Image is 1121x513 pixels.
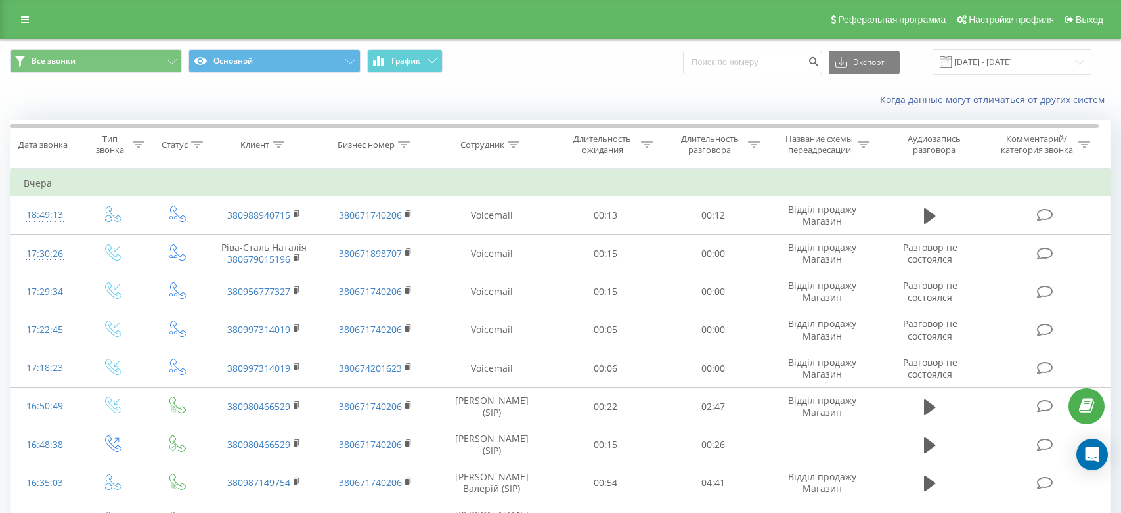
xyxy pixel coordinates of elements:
[24,202,66,228] div: 18:49:13
[659,273,767,311] td: 00:00
[227,285,290,298] a: 380956777327
[188,49,361,73] button: Основной
[969,14,1054,25] span: Настройки профиля
[24,317,66,343] div: 17:22:45
[339,209,402,221] a: 380671740206
[552,196,659,234] td: 00:13
[24,470,66,496] div: 16:35:03
[567,133,638,156] div: Длительность ожидания
[431,273,552,311] td: Voicemail
[339,285,402,298] a: 380671740206
[659,196,767,234] td: 00:12
[552,388,659,426] td: 00:22
[998,133,1075,156] div: Комментарий/категория звонка
[431,234,552,273] td: Voicemail
[903,356,957,380] span: Разговор не состоялся
[460,139,504,150] div: Сотрудник
[227,476,290,489] a: 380987149754
[18,139,68,150] div: Дата звонка
[431,349,552,388] td: Voicemail
[1076,14,1103,25] span: Выход
[766,273,878,311] td: Відділ продажу Магазин
[552,349,659,388] td: 00:06
[24,279,66,305] div: 17:29:34
[659,311,767,349] td: 00:00
[391,56,420,66] span: График
[674,133,745,156] div: Длительность разговора
[11,170,1111,196] td: Вчера
[339,323,402,336] a: 380671740206
[552,311,659,349] td: 00:05
[162,139,188,150] div: Статус
[766,234,878,273] td: Відділ продажу Магазин
[24,355,66,381] div: 17:18:23
[829,51,900,74] button: Экспорт
[338,139,395,150] div: Бизнес номер
[784,133,854,156] div: Название схемы переадресации
[880,93,1111,106] a: Когда данные могут отличаться от других систем
[552,464,659,502] td: 00:54
[339,476,402,489] a: 380671740206
[24,393,66,419] div: 16:50:49
[1076,439,1108,470] div: Open Intercom Messenger
[32,56,76,66] span: Все звонки
[683,51,822,74] input: Поиск по номеру
[838,14,946,25] span: Реферальная программа
[552,273,659,311] td: 00:15
[552,426,659,464] td: 00:15
[227,209,290,221] a: 380988940715
[903,241,957,265] span: Разговор не состоялся
[227,362,290,374] a: 380997314019
[659,426,767,464] td: 00:26
[91,133,129,156] div: Тип звонка
[766,311,878,349] td: Відділ продажу Магазин
[208,234,320,273] td: Ріва-Сталь Наталія
[659,464,767,502] td: 04:41
[431,388,552,426] td: [PERSON_NAME] (SIP)
[659,388,767,426] td: 02:47
[659,234,767,273] td: 00:00
[431,196,552,234] td: Voicemail
[431,464,552,502] td: [PERSON_NAME] Валерій (SIP)
[227,323,290,336] a: 380997314019
[227,438,290,451] a: 380980466529
[431,311,552,349] td: Voicemail
[339,438,402,451] a: 380671740206
[240,139,269,150] div: Клиент
[24,241,66,267] div: 17:30:26
[10,49,182,73] button: Все звонки
[339,247,402,259] a: 380671898707
[903,279,957,303] span: Разговор не состоялся
[24,432,66,458] div: 16:48:38
[766,464,878,502] td: Відділ продажу Магазин
[552,234,659,273] td: 00:15
[431,426,552,464] td: [PERSON_NAME] (SIP)
[766,349,878,388] td: Відділ продажу Магазин
[903,317,957,342] span: Разговор не состоялся
[339,400,402,413] a: 380671740206
[766,388,878,426] td: Відділ продажу Магазин
[659,349,767,388] td: 00:00
[227,253,290,265] a: 380679015196
[227,400,290,413] a: 380980466529
[367,49,443,73] button: График
[339,362,402,374] a: 380674201623
[892,133,977,156] div: Аудиозапись разговора
[766,196,878,234] td: Відділ продажу Магазин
